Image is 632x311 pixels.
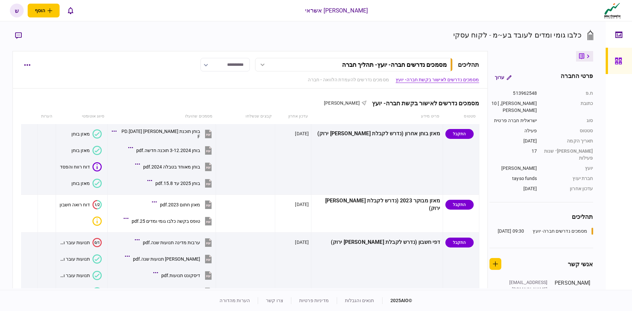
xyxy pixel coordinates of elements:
[153,197,213,212] button: מאזן חתום 2023.pdf
[60,200,102,209] button: 1/2דוח רואה חשבון
[58,256,90,262] div: תנועות עובר ושב
[561,71,593,83] div: פרטי החברה
[342,61,447,68] div: מסמכים נדרשים חברה- יועץ - תהליך חברה
[71,129,102,139] button: מאזן בוחן
[489,71,517,83] button: ערוך
[255,58,453,71] button: מסמכים נדרשים חברה- יועץ- תהליך חברה
[58,254,102,264] button: תנועות עובר ושב
[71,179,102,188] button: מאזן בוחן
[308,76,389,83] a: מסמכים נדרשים להעמדת הלוואה - חברה
[489,138,537,144] div: [DATE]
[314,126,440,141] div: מאזן בוחן אחרון (נדרש לקבלת [PERSON_NAME] ירוק)
[60,202,90,207] div: דוח רואה חשבון
[130,143,213,158] button: בוחן 3-12.2024 תוכנה חדשה.pdf
[10,4,24,17] button: ש
[445,200,474,210] div: התקבל
[71,146,102,155] button: מאזן בוחן
[489,165,537,172] div: [PERSON_NAME]
[125,214,213,228] button: טופס בקשה כלבו גומי ומדים 25.pdf
[544,165,593,172] div: יועץ
[143,240,200,245] div: ערבות מדינה תנועות שנה.pdf
[544,90,593,97] div: ח.פ
[137,159,213,174] button: בוחן מאוחד בטבלה 2024.pdf
[71,131,90,137] div: מאזן בוחן
[216,109,275,124] th: קבצים שנשלחו
[155,181,200,186] div: בוחן 2025 עד 15.8.pdf
[295,239,309,246] div: [DATE]
[161,273,200,278] div: דיסקונט תנועות.pdf
[489,212,593,221] div: תהליכים
[314,235,440,250] div: דפי חשבון (נדרש לקבלת [PERSON_NAME] ירוק)
[58,287,102,297] button: תנועות עובר ושב
[92,217,102,226] div: איכות לא מספקת
[94,202,100,207] text: 1/2
[56,109,108,124] th: סיווג אוטומטי
[295,201,309,208] div: [DATE]
[498,228,524,235] div: 09:30 [DATE]
[453,30,582,40] div: כלבו גומי ומדים לעובד בע~מ - לקוח עסקי
[149,176,213,191] button: בוחן 2025 עד 15.8.pdf
[305,6,368,15] div: [PERSON_NAME] אשראי
[544,185,593,192] div: עדכון אחרון
[58,271,102,280] button: תנועות עובר ושב
[489,117,537,124] div: ישראלית חברה פרטית
[544,117,593,124] div: סוג
[133,256,200,262] div: מזרחי תנועות שנה.pdf
[299,298,329,303] a: מדיניות פרטיות
[568,260,593,269] div: אנשי קשר
[220,298,250,303] a: הערות מהדורה
[489,90,537,97] div: 513962548
[132,219,200,224] div: טופס בקשה כלבו גומי ומדים 25.pdf
[58,273,90,278] div: תנועות עובר ושב
[136,148,200,153] div: בוחן 3-12.2024 תוכנה חדשה.pdf
[160,202,200,207] div: מאזן חתום 2023.pdf
[498,228,593,235] a: מסמכים נדרשים חברה- יועץ09:30 [DATE]
[505,279,548,293] div: [EMAIL_ADDRESS][DOMAIN_NAME]
[126,251,213,266] button: מזרחי תנועות שנה.pdf
[314,197,440,212] div: מאזן מבוקר 2023 (נדרש לקבלת [PERSON_NAME] ירוק)
[544,138,593,144] div: תאריך הקמה
[544,100,593,114] div: כתובת
[445,238,474,247] div: התקבל
[382,297,412,304] div: © 2025 AIO
[94,240,100,245] text: 0/1
[458,60,479,69] div: תהליכים
[445,129,474,139] div: התקבל
[275,109,311,124] th: עדכון אחרון
[58,240,90,245] div: תנועות עובר ושב
[544,148,593,162] div: [PERSON_NAME]׳ שנות פעילות
[544,127,593,134] div: סטטוס
[71,181,90,186] div: מאזן בוחן
[143,164,200,169] div: בוחן מאוחד בטבלה 2024.pdf
[396,76,479,83] a: מסמכים נדרשים לאישור בקשת חברה- יועץ
[489,185,537,192] div: [DATE]
[113,126,213,141] button: בוחן תוכנת אורן ינואר פברואר 2024.PDF
[90,217,102,226] button: איכות לא מספקת
[311,109,443,124] th: פריט מידע
[108,109,216,124] th: מסמכים שהועלו
[544,175,593,182] div: חברת יעוץ
[489,175,537,182] div: tayso funds
[489,148,537,162] div: 17
[367,100,479,107] div: מסמכים נדרשים לאישור בקשת חברה- יועץ
[60,164,90,169] div: דוח רווח והפסד
[153,284,213,299] button: פאגי תנועות שנה.pdf
[266,298,283,303] a: צרו קשר
[71,148,90,153] div: מאזן בוחן
[136,235,213,250] button: ערבות מדינה תנועות שנה.pdf
[64,4,77,17] button: פתח רשימת התראות
[28,4,60,17] button: פתח תפריט להוספת לקוח
[489,127,537,134] div: פעילה
[120,129,200,139] div: בוחן תוכנת אורן ינואר פברואר 2024.PDF
[60,162,102,171] button: דוח רווח והפסד
[295,130,309,137] div: [DATE]
[533,228,587,235] div: מסמכים נדרשים חברה- יועץ
[58,238,102,247] button: 0/1תנועות עובר ושב
[489,100,537,114] div: [PERSON_NAME], 10 [PERSON_NAME]
[603,2,622,19] img: client company logo
[345,298,374,303] a: תנאים והגבלות
[155,268,213,283] button: דיסקונט תנועות.pdf
[38,109,56,124] th: הערות
[324,100,360,106] span: [PERSON_NAME]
